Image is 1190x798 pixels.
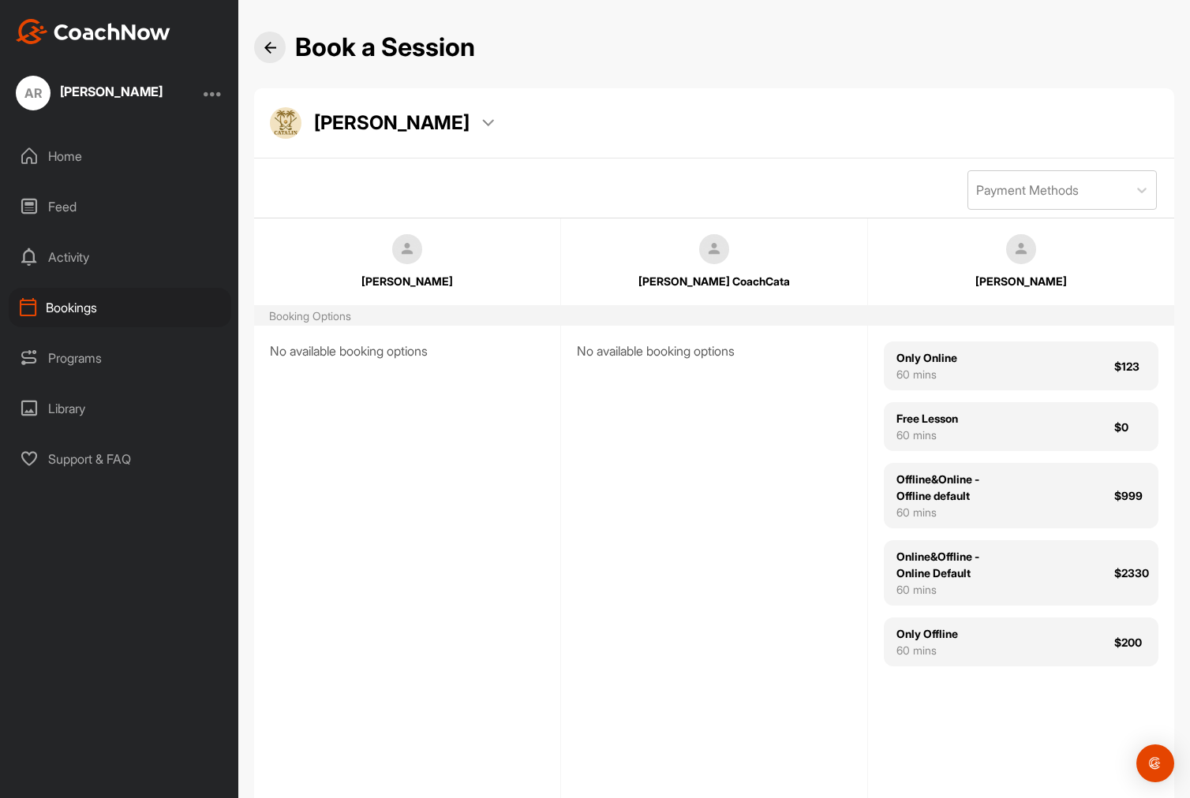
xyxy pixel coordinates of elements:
div: $0 [1114,419,1146,435]
div: 60 mins [896,504,1010,520]
div: [PERSON_NAME] [60,85,163,98]
img: Back [264,42,276,54]
div: Feed [9,187,231,226]
div: [PERSON_NAME] [277,273,537,289]
div: $999 [1114,487,1146,504]
div: Only Offline [896,625,958,642]
div: Activity [9,237,231,277]
div: $123 [1114,358,1146,375]
div: Bookings [9,288,231,327]
h2: Book a Session [295,32,475,63]
div: [PERSON_NAME] CoachCata [584,273,844,289]
img: dropdown_arrow [482,119,494,127]
div: 60 mins [896,427,958,443]
div: Online&Offline - Online Default [896,548,1010,581]
img: square_default-ef6cabf814de5a2bf16c804365e32c732080f9872bdf737d349900a9daf73cf9.png [392,234,422,264]
div: Open Intercom Messenger [1136,744,1174,782]
div: No available booking options [577,341,851,360]
img: facility_logo [270,107,301,139]
img: default-ef6cabf814de5a2bf16c804365e32c732080f9872bdf737d349900a9daf73cf9.png [1006,234,1036,264]
div: Payment Methods [976,181,1079,199]
div: Programs [9,338,231,378]
div: Home [9,136,231,176]
div: 60 mins [896,366,957,382]
div: [PERSON_NAME] [891,273,1151,289]
div: Booking Options [269,308,351,324]
div: 60 mins [896,642,958,658]
div: Offline&Online - Offline default [896,471,1010,504]
img: square_default-ef6cabf814de5a2bf16c804365e32c732080f9872bdf737d349900a9daf73cf9.png [699,234,729,264]
p: [PERSON_NAME] [314,110,470,136]
div: Only Online [896,349,957,366]
div: 60 mins [896,581,1010,598]
div: $2330 [1114,565,1146,581]
div: No available booking options [270,341,544,360]
div: Free Lesson [896,410,958,427]
div: AR [16,76,51,110]
img: CoachNow [16,19,170,44]
div: Support & FAQ [9,439,231,479]
div: Library [9,389,231,428]
div: $200 [1114,634,1146,651]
